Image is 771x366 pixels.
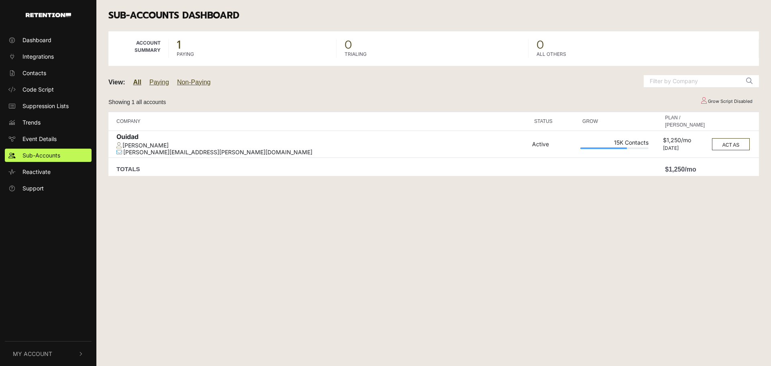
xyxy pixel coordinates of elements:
td: Account Summary [108,31,169,66]
span: Dashboard [22,36,51,44]
label: PAYING [177,51,194,58]
span: Integrations [22,52,54,61]
button: ACT AS [712,138,750,150]
span: Reactivate [22,168,51,176]
a: Reactivate [5,165,92,178]
div: [PERSON_NAME] [116,142,528,149]
div: Ouidad [116,133,528,142]
td: TOTALS [108,158,530,176]
div: Plan Usage: 68% [580,147,649,149]
span: My Account [13,350,52,358]
label: ALL OTHERS [536,51,566,58]
td: Active [530,131,578,158]
label: TRIALING [345,51,367,58]
th: PLAN / [PERSON_NAME] [661,112,709,131]
a: All [133,79,141,86]
div: [PERSON_NAME][EMAIL_ADDRESS][PERSON_NAME][DOMAIN_NAME] [116,149,528,156]
td: Grow Script Disabled [693,94,759,108]
span: Event Details [22,135,57,143]
h3: Sub-accounts Dashboard [108,10,759,21]
span: 0 [345,39,520,51]
div: [DATE] [663,145,707,151]
strong: 1 [177,36,181,53]
a: Support [5,182,92,195]
span: 0 [536,39,751,51]
strong: $1,250/mo [665,166,696,173]
span: Suppression Lists [22,102,69,110]
div: $1,250/mo [663,137,707,145]
small: Showing 1 all accounts [108,99,166,105]
a: Contacts [5,66,92,80]
th: COMPANY [108,112,530,131]
button: My Account [5,341,92,366]
img: Retention.com [26,13,71,17]
strong: View: [108,79,125,86]
a: Sub-Accounts [5,149,92,162]
div: 15K Contacts [580,139,649,148]
a: Dashboard [5,33,92,47]
th: STATUS [530,112,578,131]
th: GROW [578,112,651,131]
span: Code Script [22,85,54,94]
a: Integrations [5,50,92,63]
a: Suppression Lists [5,99,92,112]
input: Filter by Company [644,75,740,87]
span: Support [22,184,44,192]
a: Trends [5,116,92,129]
a: Code Script [5,83,92,96]
span: Contacts [22,69,46,77]
span: Trends [22,118,41,127]
a: Non-Paying [177,79,211,86]
a: Paying [149,79,169,86]
a: Event Details [5,132,92,145]
span: Sub-Accounts [22,151,60,159]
